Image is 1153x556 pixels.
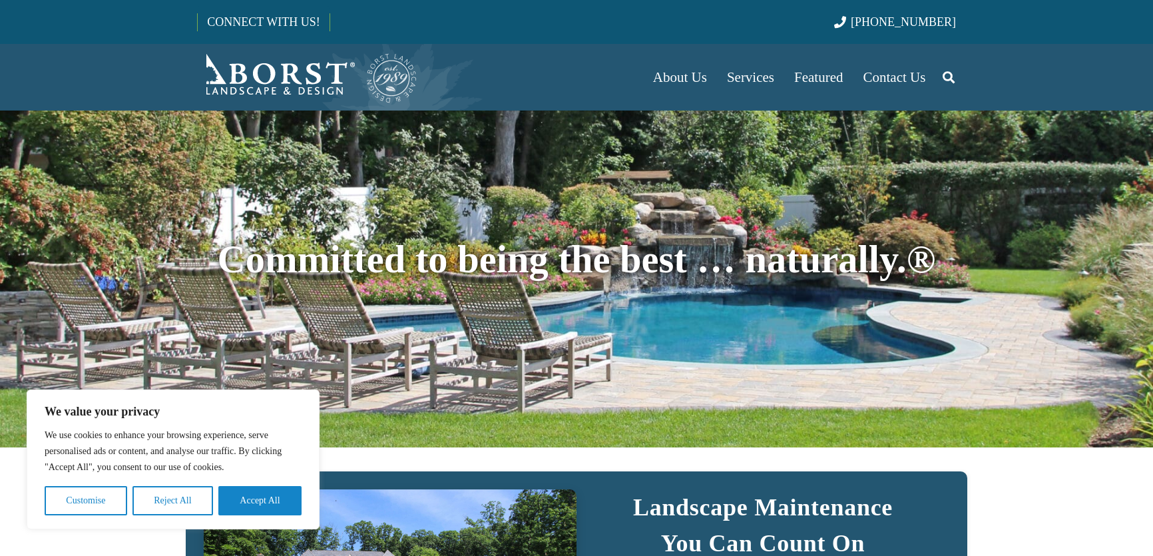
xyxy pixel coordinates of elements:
button: Reject All [132,486,213,515]
strong: Landscape Maintenance [633,494,893,521]
span: Featured [794,69,843,85]
span: About Us [653,69,707,85]
button: Accept All [218,486,302,515]
a: Featured [784,44,853,111]
a: CONNECT WITH US! [198,6,329,38]
a: [PHONE_NUMBER] [834,15,956,29]
div: We value your privacy [27,390,320,529]
span: [PHONE_NUMBER] [851,15,956,29]
a: Contact Us [853,44,936,111]
a: Borst-Logo [197,51,418,104]
p: We value your privacy [45,404,302,419]
span: Committed to being the best … naturally.® [218,238,936,281]
a: Services [717,44,784,111]
a: About Us [643,44,717,111]
span: Services [727,69,774,85]
span: Contact Us [863,69,926,85]
p: We use cookies to enhance your browsing experience, serve personalised ads or content, and analys... [45,427,302,475]
a: Search [935,61,962,94]
button: Customise [45,486,127,515]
